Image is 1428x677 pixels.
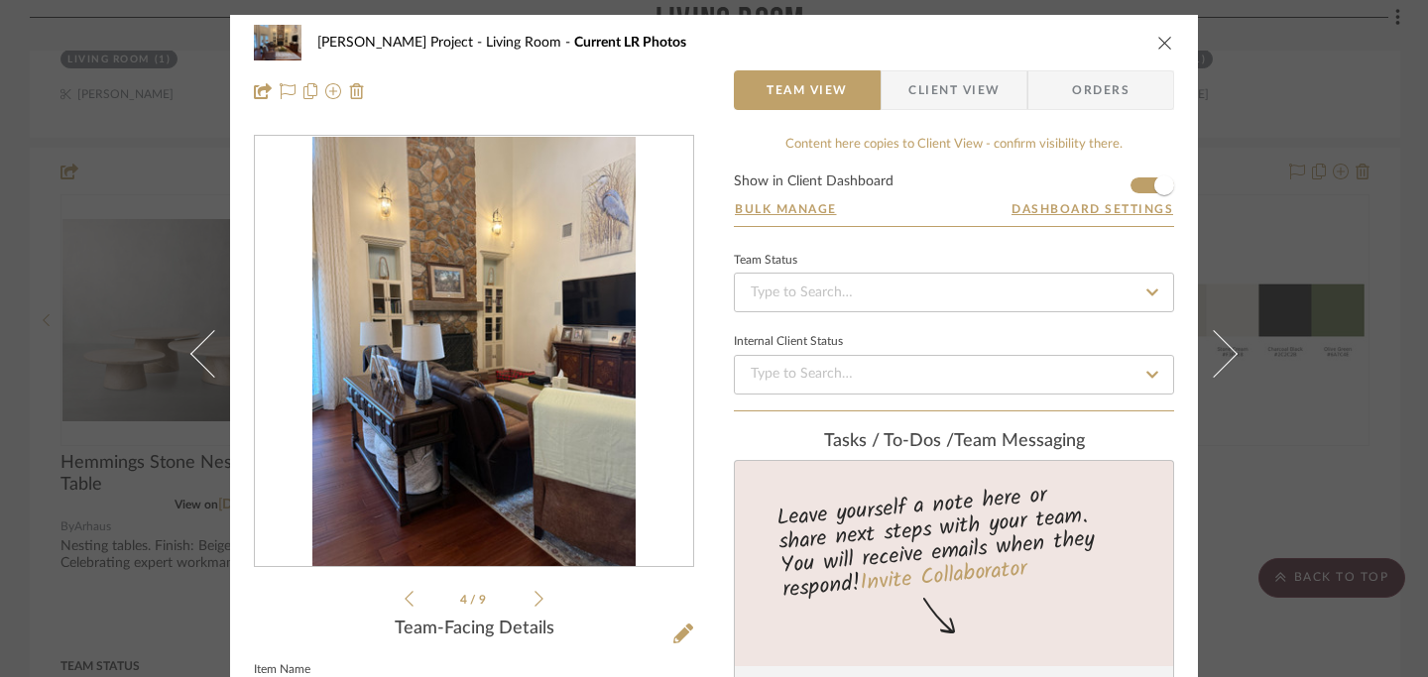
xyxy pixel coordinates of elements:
[1156,34,1174,52] button: close
[734,200,838,218] button: Bulk Manage
[824,432,954,450] span: Tasks / To-Dos /
[254,619,694,640] div: Team-Facing Details
[734,431,1174,453] div: team Messaging
[908,70,1000,110] span: Client View
[767,70,848,110] span: Team View
[254,665,310,675] label: Item Name
[1050,70,1151,110] span: Orders
[734,355,1174,395] input: Type to Search…
[486,36,574,50] span: Living Room
[732,474,1177,607] div: Leave yourself a note here or share next steps with your team. You will receive emails when they ...
[734,273,1174,312] input: Type to Search…
[460,594,470,606] span: 4
[734,337,843,347] div: Internal Client Status
[317,36,486,50] span: [PERSON_NAME] Project
[470,594,479,606] span: /
[734,135,1174,155] div: Content here copies to Client View - confirm visibility there.
[859,552,1028,602] a: Invite Collaborator
[479,594,489,606] span: 9
[349,83,365,99] img: Remove from project
[734,256,797,266] div: Team Status
[312,137,636,567] img: 45af0a3b-3914-4f30-85e1-1628e91c0f86_436x436.jpg
[1011,200,1174,218] button: Dashboard Settings
[254,23,301,62] img: 66594eef-6450-4d01-9751-9c877e322493_48x40.jpg
[255,137,693,567] div: 3
[574,36,686,50] span: Current LR Photos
